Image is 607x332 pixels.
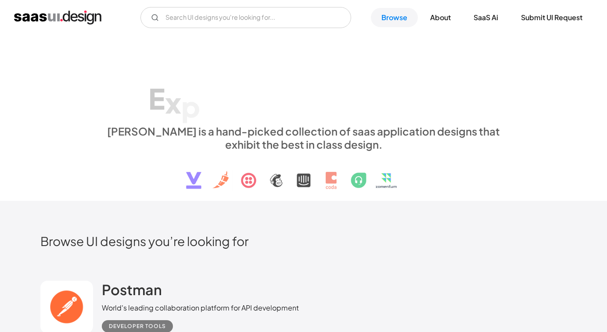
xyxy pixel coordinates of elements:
div: Developer tools [109,321,166,332]
a: About [420,8,461,27]
a: home [14,11,101,25]
h1: Explore SaaS UI design patterns & interactions. [102,48,506,116]
a: Submit UI Request [510,8,593,27]
div: p [181,89,200,123]
a: Browse [371,8,418,27]
a: SaaS Ai [463,8,509,27]
input: Search UI designs you're looking for... [140,7,351,28]
form: Email Form [140,7,351,28]
h2: Postman [102,281,162,298]
a: Postman [102,281,162,303]
h2: Browse UI designs you’re looking for [40,233,567,249]
div: [PERSON_NAME] is a hand-picked collection of saas application designs that exhibit the best in cl... [102,125,506,151]
img: text, icon, saas logo [171,151,437,196]
div: World's leading collaboration platform for API development [102,303,299,313]
div: x [165,86,181,119]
